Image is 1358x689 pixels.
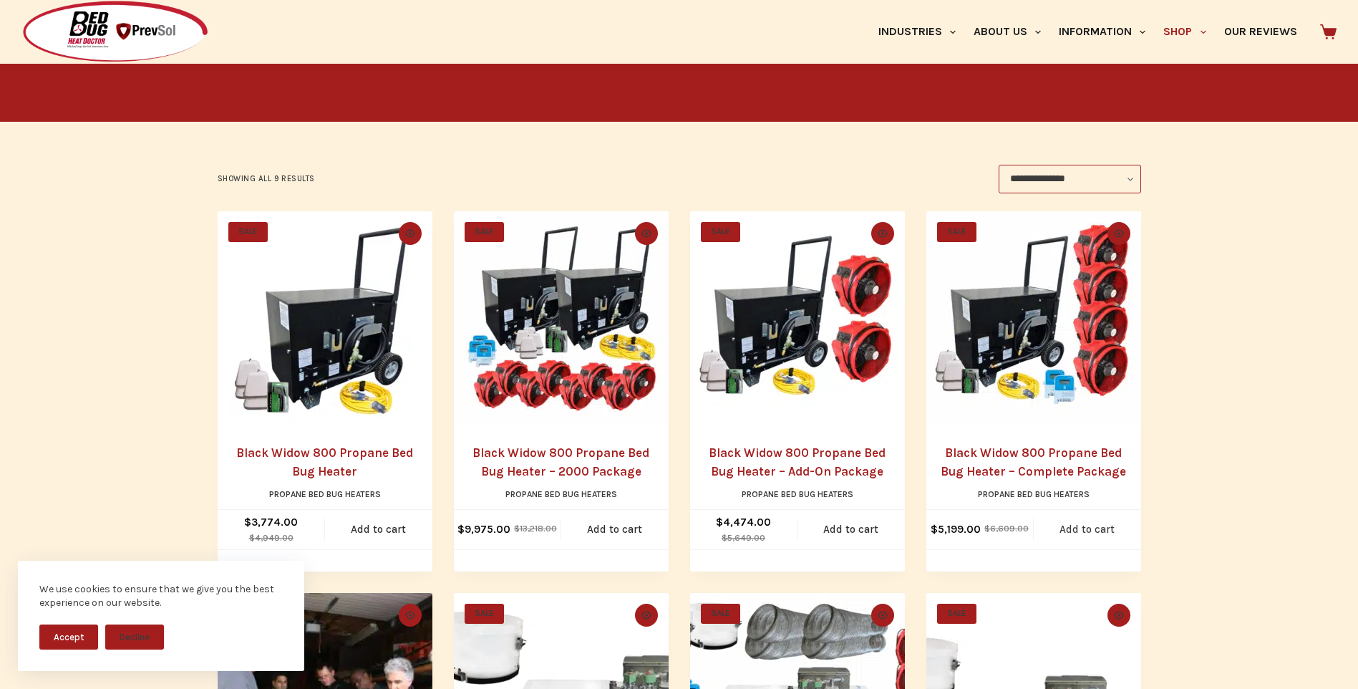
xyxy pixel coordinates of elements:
span: $ [457,523,465,536]
a: Propane Bed Bug Heaters [505,489,617,499]
a: Black Widow 800 Propane Bed Bug Heater - Add-On Package [690,211,905,426]
bdi: 9,975.00 [457,523,510,536]
a: Propane Bed Bug Heaters [742,489,853,499]
p: Showing all 9 results [218,173,316,185]
span: SALE [701,222,740,242]
span: SALE [701,604,740,624]
a: Black Widow 800 Propane Bed Bug Heater - Complete Package [926,211,1141,426]
bdi: 5,199.00 [931,523,981,536]
span: SALE [228,222,268,242]
span: $ [931,523,938,536]
a: Black Widow 800 Propane Bed Bug Heater – 2000 Package [472,445,649,478]
bdi: 4,949.00 [249,533,294,543]
button: Accept [39,625,98,650]
bdi: 13,218.00 [514,524,557,534]
button: Quick view toggle [871,604,894,627]
a: Add to cart: “Black Widow 800 Propane Bed Bug Heater - 2000 Package” [561,510,669,549]
span: $ [722,533,727,543]
a: Black Widow 800 Propane Bed Bug Heater – Complete Package [941,445,1126,478]
span: SALE [937,604,976,624]
span: SALE [465,222,504,242]
a: Black Widow 800 Propane Bed Bug Heater [218,211,432,426]
button: Decline [105,625,164,650]
span: $ [716,516,723,529]
a: Add to cart: “Black Widow 800 Propane Bed Bug Heater - Add-On Package” [797,510,905,549]
a: Propane Bed Bug Heaters [978,489,1090,499]
button: Quick view toggle [1107,222,1130,245]
span: SALE [937,222,976,242]
div: We use cookies to ensure that we give you the best experience on our website. [39,582,283,610]
span: $ [244,516,251,529]
a: Black Widow 800 Propane Bed Bug Heater [236,445,413,478]
a: Add to cart: “Black Widow 800 Propane Bed Bug Heater - Complete Package” [1034,510,1141,549]
button: Quick view toggle [1107,604,1130,627]
bdi: 6,609.00 [984,524,1029,534]
span: SALE [465,604,504,624]
button: Quick view toggle [635,222,658,245]
bdi: 5,649.00 [722,533,765,543]
a: Black Widow 800 Propane Bed Bug Heater – Add-On Package [709,445,886,478]
bdi: 3,774.00 [244,516,298,529]
select: Shop order [999,165,1141,193]
button: Quick view toggle [399,604,422,627]
a: Black Widow 800 Propane Bed Bug Heater - 2000 Package [454,211,669,426]
button: Quick view toggle [871,222,894,245]
span: $ [249,533,255,543]
button: Quick view toggle [399,222,422,245]
a: Propane Bed Bug Heaters [269,489,381,499]
bdi: 4,474.00 [716,516,771,529]
span: $ [984,524,990,534]
span: $ [514,524,520,534]
a: Add to cart: “Black Widow 800 Propane Bed Bug Heater” [325,510,432,549]
button: Quick view toggle [635,604,658,627]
